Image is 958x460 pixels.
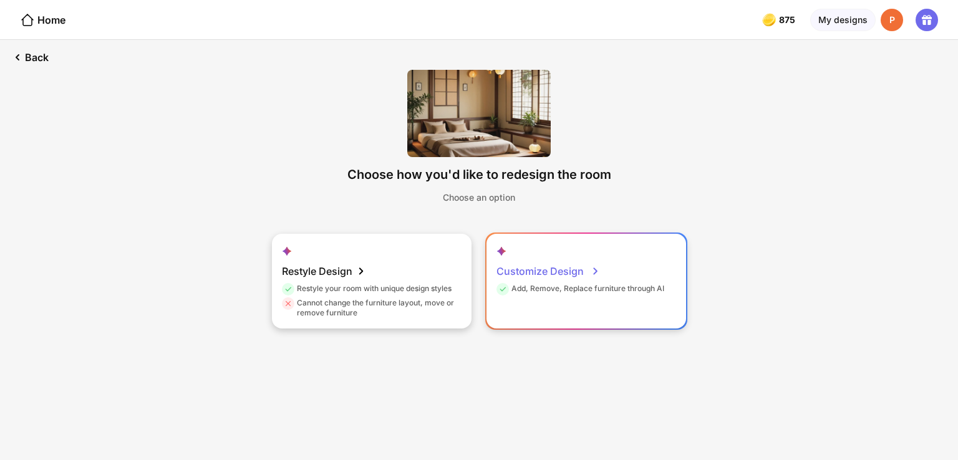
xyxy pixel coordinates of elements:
[496,259,600,284] div: Customize Design
[496,284,664,298] div: Add, Remove, Replace furniture through AI
[407,70,551,157] img: 9k=
[20,12,65,27] div: Home
[810,9,876,31] div: My designs
[347,167,611,182] div: Choose how you'd like to redesign the room
[443,192,515,203] div: Choose an option
[282,298,458,318] div: Cannot change the furniture layout, move or remove furniture
[282,259,369,284] div: Restyle Design
[779,15,798,25] span: 875
[282,284,452,298] div: Restyle your room with unique design styles
[881,9,903,31] div: P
